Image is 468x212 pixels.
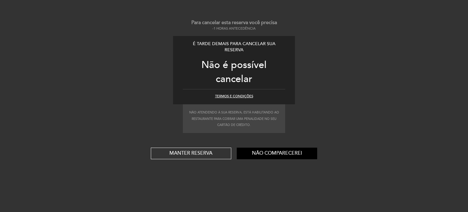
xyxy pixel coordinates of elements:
button: Não comparecerei [237,148,317,159]
small: NÃO ATENDENDO À SUA RESERVA, ESTÁ HABILITANDO AO RESTAURANTE PARA COBRAR UMA PENALIDADE NO SEU CA... [189,110,279,127]
div: É tarde demais para cancelar sua reserva [183,41,285,53]
button: Manter reserva [151,148,231,159]
span: horas [216,27,228,31]
button: Termos e Condições [215,94,253,99]
span: antecedência [229,27,256,31]
span: Não é possível cancelar [201,59,267,85]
